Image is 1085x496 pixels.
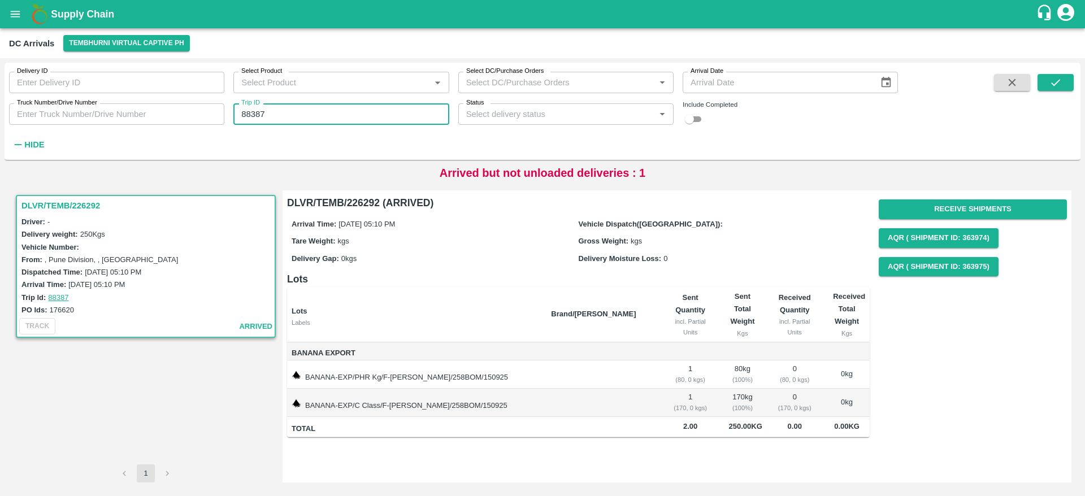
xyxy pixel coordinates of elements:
[661,360,720,389] td: 1
[114,464,178,482] nav: pagination navigation
[51,6,1036,22] a: Supply Chain
[440,164,646,181] p: Arrived but not unloaded deliveries : 1
[691,67,723,76] label: Arrival Date
[21,306,47,314] label: PO Ids:
[21,217,45,226] label: Driver:
[21,268,83,276] label: Dispatched Time:
[824,360,870,389] td: 0 kg
[675,293,705,314] b: Sent Quantity
[21,293,46,302] label: Trip Id:
[729,422,762,430] span: 250.00 Kg
[774,420,815,433] span: 0.00
[47,217,50,226] span: -
[729,403,757,413] div: ( 100 %)
[720,360,766,389] td: 80 kg
[670,316,711,337] div: incl. Partial Units
[9,135,47,154] button: Hide
[466,67,544,76] label: Select DC/Purchase Orders
[9,36,54,51] div: DC Arrivals
[21,280,66,289] label: Arrival Time:
[2,1,28,27] button: open drawer
[292,307,307,315] b: Lots
[68,280,125,289] label: [DATE] 05:10 PM
[774,403,815,413] div: ( 170, 0 kgs)
[287,271,870,287] h6: Lots
[683,99,898,110] div: Include Completed
[551,310,636,318] b: Brand/[PERSON_NAME]
[466,98,484,107] label: Status
[341,254,357,263] span: 0 kgs
[287,195,870,211] h6: DLVR/TEMB/226292 (ARRIVED)
[241,98,260,107] label: Trip ID
[462,107,652,121] input: Select delivery status
[579,237,629,245] label: Gross Weight:
[137,464,155,482] button: page 1
[292,399,301,408] img: weight
[292,371,301,380] img: weight
[663,254,667,263] span: 0
[338,237,349,245] span: kgs
[670,375,711,385] div: ( 80, 0 kgs)
[50,306,74,314] label: 176620
[631,237,642,245] span: kgs
[661,389,720,417] td: 1
[292,220,336,228] label: Arrival Time:
[774,375,815,385] div: ( 80, 0 kgs)
[21,243,79,251] label: Vehicle Number:
[9,72,224,93] input: Enter Delivery ID
[51,8,114,20] b: Supply Chain
[292,347,542,360] span: Banana Export
[683,72,871,93] input: Arrival Date
[28,3,51,25] img: logo
[17,67,47,76] label: Delivery ID
[824,389,870,417] td: 0 kg
[655,75,670,90] button: Open
[729,328,757,338] div: Kgs
[765,360,824,389] td: 0
[63,35,190,51] button: Select DC
[45,255,178,264] label: , Pune Division, , [GEOGRAPHIC_DATA]
[287,389,542,417] td: BANANA-EXP/C Class/F-[PERSON_NAME]/258BOM/150925
[730,292,754,326] b: Sent Total Weight
[670,420,711,433] span: 2.00
[833,328,861,338] div: Kgs
[9,103,224,125] input: Enter Truck Number/Drive Number
[462,75,637,90] input: Select DC/Purchase Orders
[833,292,865,326] b: Received Total Weight
[292,237,336,245] label: Tare Weight:
[579,220,723,228] label: Vehicle Dispatch([GEOGRAPHIC_DATA]):
[237,75,427,90] input: Select Product
[834,422,860,430] span: 0.00 Kg
[729,375,757,385] div: ( 100 %)
[21,198,274,213] h3: DLVR/TEMB/226292
[779,293,811,314] b: Received Quantity
[17,98,97,107] label: Truck Number/Drive Number
[879,257,999,277] button: AQR ( Shipment Id: 363975)
[1036,4,1056,24] div: customer-support
[1056,2,1076,26] div: account of current user
[720,389,766,417] td: 170 kg
[48,293,68,302] a: 88387
[338,220,395,228] span: [DATE] 05:10 PM
[233,103,449,125] input: Enter Trip ID
[879,199,1067,219] button: Receive Shipments
[292,317,542,328] div: Labels
[430,75,445,90] button: Open
[21,230,78,238] label: Delivery weight:
[241,67,282,76] label: Select Product
[24,140,44,149] strong: Hide
[879,228,999,248] button: AQR ( Shipment Id: 363974)
[670,403,711,413] div: ( 170, 0 kgs)
[655,107,670,121] button: Open
[774,316,815,337] div: incl. Partial Units
[239,320,272,333] span: arrived
[765,389,824,417] td: 0
[292,254,339,263] label: Delivery Gap:
[80,230,105,238] label: 250 Kgs
[579,254,662,263] label: Delivery Moisture Loss:
[292,423,542,436] span: Total
[85,268,141,276] label: [DATE] 05:10 PM
[875,72,897,93] button: Choose date
[287,360,542,389] td: BANANA-EXP/PHR Kg/F-[PERSON_NAME]/258BOM/150925
[21,255,42,264] label: From:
